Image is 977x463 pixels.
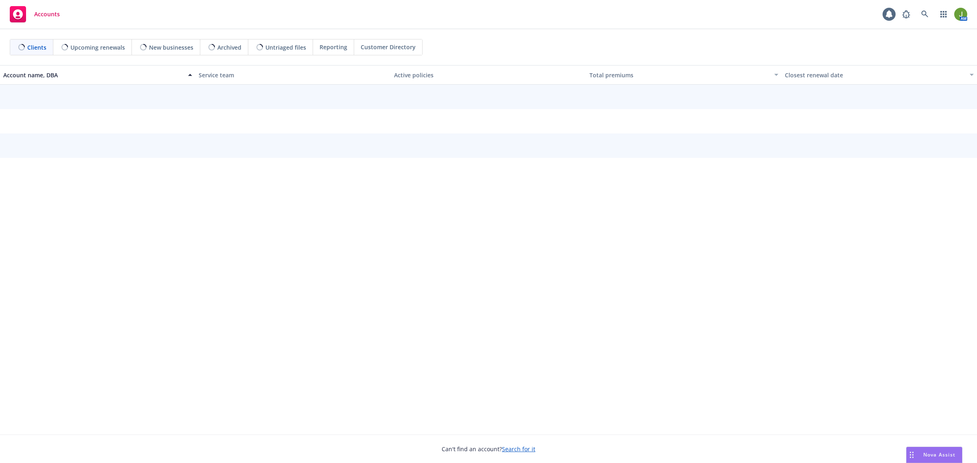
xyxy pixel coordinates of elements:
div: Drag to move [907,447,917,463]
a: Switch app [935,6,952,22]
span: Untriaged files [265,43,306,52]
div: Service team [199,71,388,79]
span: Customer Directory [361,43,416,51]
a: Search [917,6,933,22]
span: Nova Assist [923,451,955,458]
div: Total premiums [589,71,769,79]
button: Active policies [391,65,586,85]
span: Accounts [34,11,60,17]
button: Closest renewal date [782,65,977,85]
img: photo [954,8,967,21]
div: Account name, DBA [3,71,183,79]
button: Nova Assist [906,447,962,463]
button: Total premiums [586,65,782,85]
span: Archived [217,43,241,52]
a: Accounts [7,3,63,26]
div: Closest renewal date [785,71,965,79]
span: Reporting [320,43,347,51]
span: Upcoming renewals [70,43,125,52]
span: New businesses [149,43,193,52]
div: Active policies [394,71,583,79]
span: Can't find an account? [442,445,535,453]
a: Search for it [502,445,535,453]
a: Report a Bug [898,6,914,22]
span: Clients [27,43,46,52]
button: Service team [195,65,391,85]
